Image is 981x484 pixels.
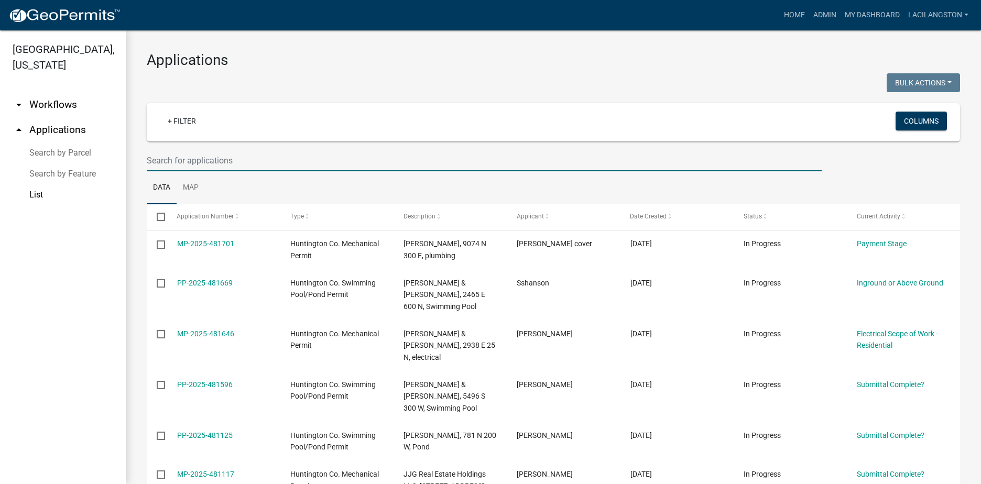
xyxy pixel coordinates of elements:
span: Mark Hildebrandt [517,470,573,478]
span: Description [404,213,435,220]
span: Matthew Martin [517,329,573,338]
a: Data [147,171,177,205]
span: Hoffman, Jason L, 781 N 200 W, Pond [404,431,496,452]
a: PP-2025-481669 [177,279,233,287]
a: Submittal Complete? [857,470,924,478]
span: In Progress [744,470,781,478]
datatable-header-cell: Date Created [620,204,733,229]
span: 09/19/2025 [630,431,652,439]
span: Application Number [177,213,234,220]
datatable-header-cell: Select [147,204,167,229]
a: Admin [809,5,841,25]
datatable-header-cell: Status [734,204,847,229]
a: Submittal Complete? [857,380,924,389]
i: arrow_drop_down [13,98,25,111]
a: My Dashboard [841,5,904,25]
span: Martin, Matthew R & Ann M, 2938 E 25 N, electrical [404,329,495,362]
a: LaciLangston [904,5,973,25]
span: In Progress [744,431,781,439]
a: Electrical Scope of Work - Residential [857,329,938,350]
span: Jason Hoffman [517,431,573,439]
span: 09/21/2025 [630,380,652,389]
input: Search for applications [147,150,822,171]
span: Huntington Co. Swimming Pool/Pond Permit [290,380,376,401]
span: 09/21/2025 [630,279,652,287]
span: Current Activity [857,213,900,220]
span: Date Created [630,213,667,220]
span: 09/21/2025 [630,239,652,248]
datatable-header-cell: Description [394,204,507,229]
button: Bulk Actions [887,73,960,92]
span: Huntington Co. Mechanical Permit [290,329,379,350]
a: MP-2025-481701 [177,239,234,248]
span: In Progress [744,380,781,389]
span: Meier, Jason F & Debra K, 5496 S 300 W, Swimming Pool [404,380,485,413]
span: Eric L cover [517,239,592,248]
button: Columns [896,112,947,130]
a: Home [780,5,809,25]
span: Huntington Co. Mechanical Permit [290,239,379,260]
a: + Filter [159,112,204,130]
span: Huntington Co. Swimming Pool/Pond Permit [290,279,376,299]
span: Sshanson [517,279,549,287]
datatable-header-cell: Application Number [167,204,280,229]
i: arrow_drop_up [13,124,25,136]
span: Status [744,213,762,220]
h3: Applications [147,51,960,69]
datatable-header-cell: Current Activity [847,204,960,229]
a: MP-2025-481117 [177,470,234,478]
a: PP-2025-481125 [177,431,233,439]
a: Submittal Complete? [857,431,924,439]
span: Type [290,213,304,220]
span: Huntington Co. Swimming Pool/Pond Permit [290,431,376,452]
span: In Progress [744,239,781,248]
a: Inground or Above Ground [857,279,943,287]
a: PP-2025-481596 [177,380,233,389]
span: Spurgeon, Alex, 9074 N 300 E, plumbing [404,239,486,260]
a: Map [177,171,205,205]
span: 09/19/2025 [630,470,652,478]
span: 09/21/2025 [630,329,652,338]
span: In Progress [744,329,781,338]
datatable-header-cell: Type [280,204,394,229]
span: Jason Fredrick Meier [517,380,573,389]
a: Payment Stage [857,239,907,248]
span: Applicant [517,213,544,220]
span: Hanson, Charles Q & Sandra S, 2465 E 600 N, Swimming Pool [404,279,485,311]
span: In Progress [744,279,781,287]
a: MP-2025-481646 [177,329,234,338]
datatable-header-cell: Applicant [507,204,620,229]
